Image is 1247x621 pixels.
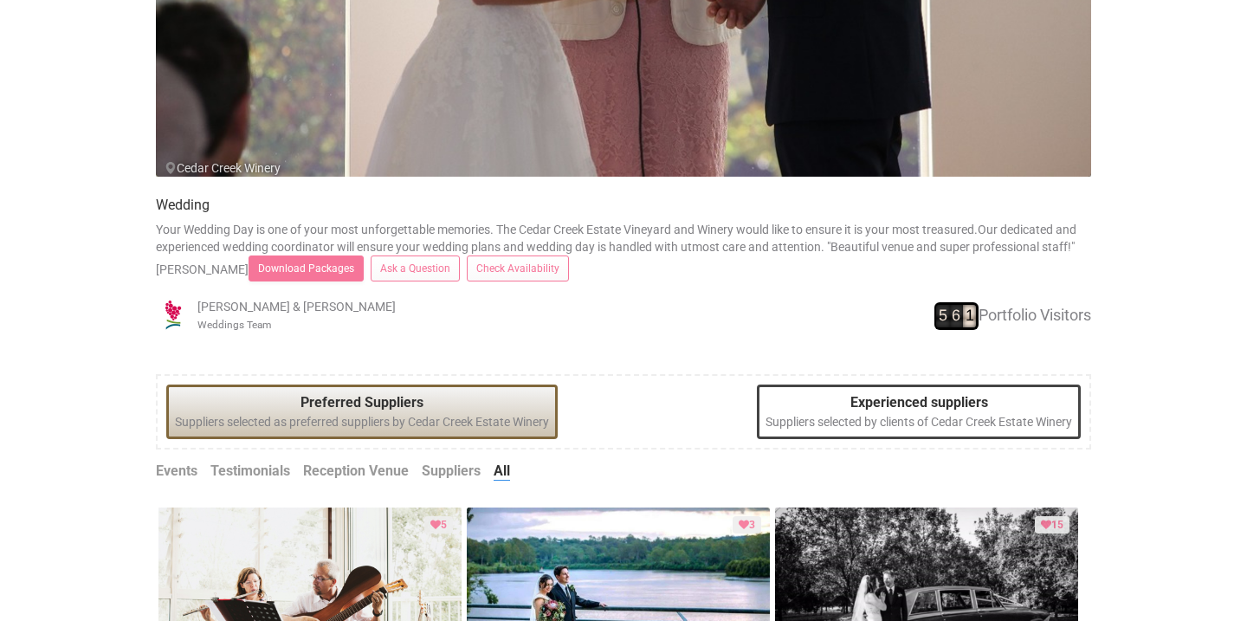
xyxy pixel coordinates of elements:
[175,393,549,413] legend: Preferred Suppliers
[467,256,569,281] a: Check Availability
[966,305,977,327] span: 1
[494,462,510,482] a: All
[424,516,453,534] div: Loved by 5 clients or suppliers
[733,516,761,534] div: Loved by 3 clients or suppliers
[939,305,950,327] span: 5
[156,298,468,333] div: [PERSON_NAME] & [PERSON_NAME]
[249,256,364,281] a: Download Packages
[156,298,191,333] img: open-uri20190322-4-14wp8y4
[156,462,197,482] a: Events
[165,159,1100,177] div: Cedar Creek Winery
[766,393,1072,413] legend: Experienced suppliers
[156,197,1091,213] h4: Wedding
[422,462,481,482] a: Suppliers
[779,302,1091,330] div: Portfolio Visitors
[166,385,558,439] div: Suppliers selected as preferred suppliers by Cedar Creek Estate Winery
[210,462,290,482] a: Testimonials
[303,462,409,482] a: Reception Venue
[197,319,271,331] small: Weddings Team
[371,256,460,281] a: Ask a Question
[952,305,963,327] span: 6
[143,177,1104,351] div: Your Wedding Day is one of your most unforgettable memories. The Cedar Creek Estate Vineyard and ...
[1035,516,1069,534] div: Loved by 15 clients or suppliers
[757,385,1081,439] div: Suppliers selected by clients of Cedar Creek Estate Winery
